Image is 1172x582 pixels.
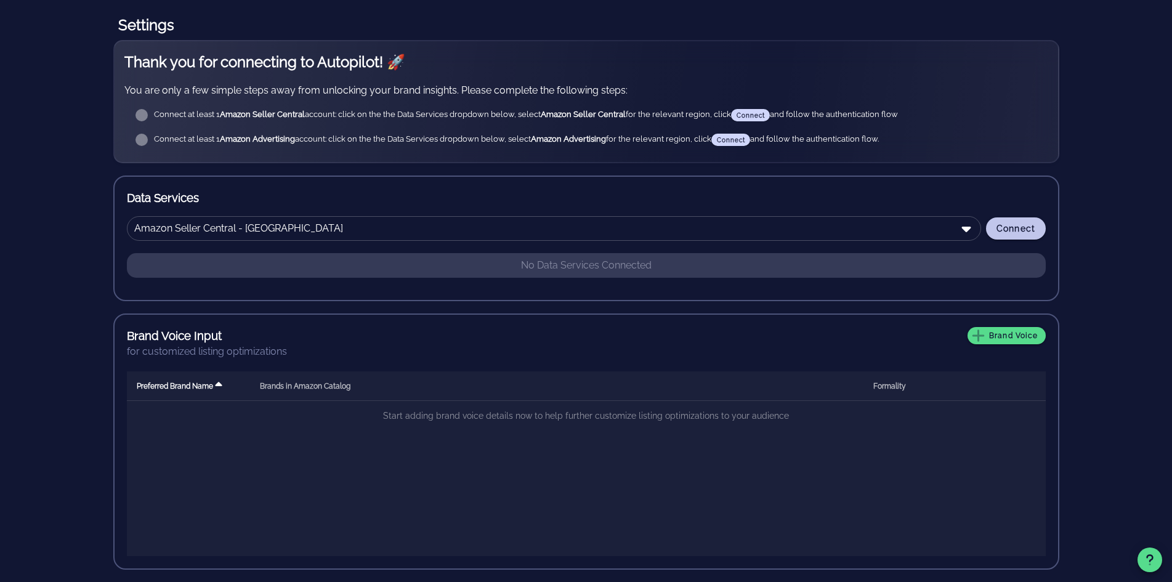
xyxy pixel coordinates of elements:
p: You are only a few simple steps away from unlocking your brand insights. Please complete the foll... [124,83,1048,98]
th: Formality [863,371,916,401]
div: Connect at least 1 account: click on the the Data Services dropdown below, select for the relevan... [154,109,1038,121]
h1: Settings [113,10,1059,40]
div: Connect at least 1 account: click on the the Data Services dropdown below, select for the relevan... [154,134,1038,146]
th: Preferred Brand Name: Sorted ascending. Activate to sort descending. [127,371,250,401]
div: for customized listing optimizations [127,344,1046,359]
span: Connect [996,224,1036,233]
button: Connect [986,217,1046,240]
button: Brand Voice [968,327,1046,344]
span: Formality [873,382,906,390]
h2: Thank you for connecting to Autopilot! 🚀 [124,51,1048,73]
h3: Brand Voice Input [127,327,222,344]
strong: Amazon Seller Central [541,110,626,119]
span: Preferred Brand Name [137,382,213,390]
span: Brand Voice [975,330,1038,341]
th: Brands in Amazon Catalog [250,371,864,401]
p: No Data Services Connected [127,253,1046,278]
strong: Amazon Advertising [220,134,295,143]
strong: Amazon Seller Central [220,110,305,119]
button: Support [1138,548,1162,572]
span: Brands in Amazon Catalog [260,382,350,390]
h3: Data Services [127,189,1046,206]
strong: Amazon Advertising [531,134,606,143]
input: Search Data Service [134,219,956,238]
td: Start adding brand voice details now to help further customize listing optimizations to your audi... [127,401,1046,430]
